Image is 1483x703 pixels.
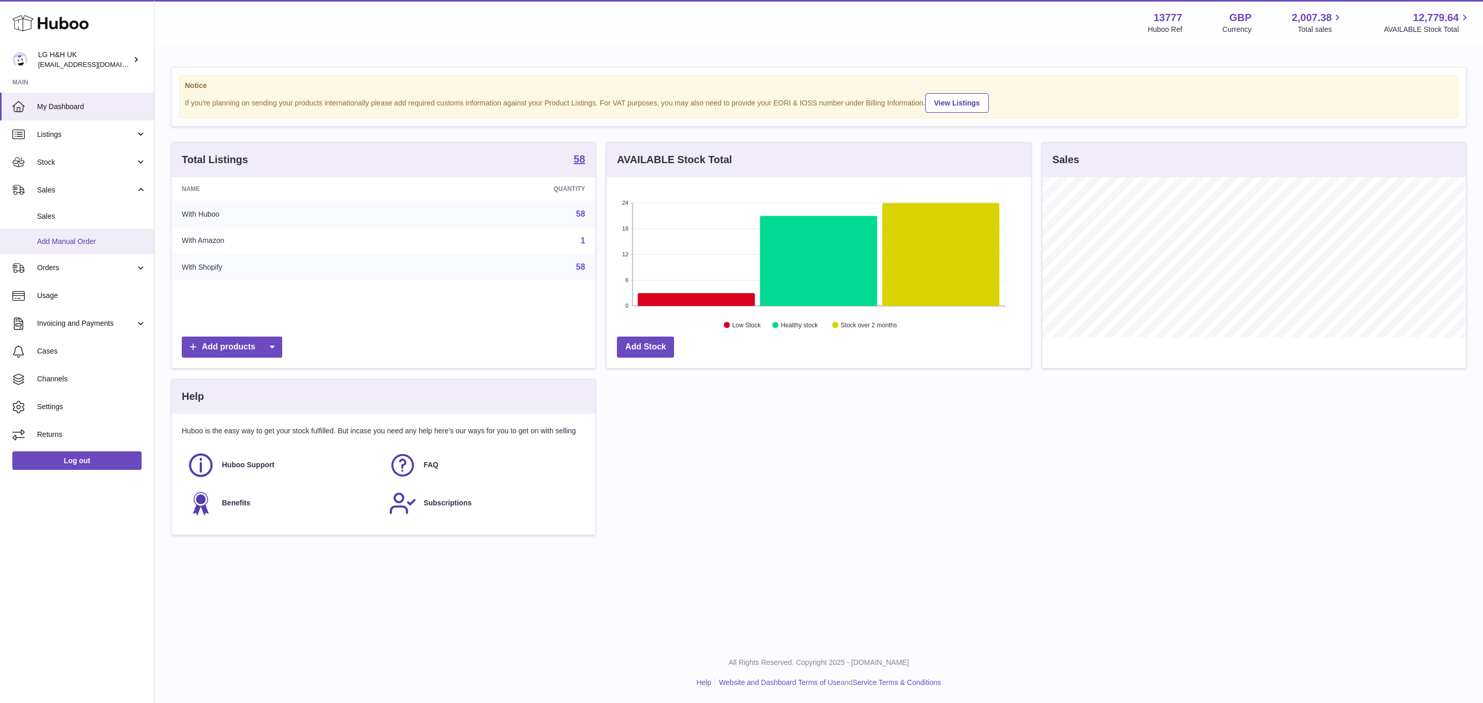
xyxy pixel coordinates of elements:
[576,209,585,218] a: 58
[38,60,151,68] span: [EMAIL_ADDRESS][DOMAIN_NAME]
[187,451,378,479] a: Huboo Support
[841,322,897,329] text: Stock over 2 months
[623,251,629,257] text: 12
[1292,11,1344,34] a: 2,007.38 Total sales
[389,451,580,479] a: FAQ
[576,262,585,271] a: 58
[163,658,1475,667] p: All Rights Reserved. Copyright 2025 - [DOMAIN_NAME]
[37,102,146,112] span: My Dashboard
[37,374,146,384] span: Channels
[1298,25,1343,34] span: Total sales
[37,346,146,356] span: Cases
[574,154,585,166] a: 58
[171,177,404,201] th: Name
[37,185,135,195] span: Sales
[424,498,472,508] span: Subscriptions
[185,92,1453,113] div: If you're planning on sending your products internationally please add required customs informati...
[1153,11,1182,25] strong: 13777
[37,157,135,167] span: Stock
[1229,11,1251,25] strong: GBP
[697,678,712,687] a: Help
[37,263,135,273] span: Orders
[623,200,629,206] text: 24
[719,678,840,687] a: Website and Dashboard Terms of Use
[182,337,282,358] a: Add products
[1292,11,1332,25] span: 2,007.38
[171,227,404,254] td: With Amazon
[1384,25,1471,34] span: AVAILABLE Stock Total
[182,390,204,403] h3: Help
[623,225,629,232] text: 18
[389,489,580,517] a: Subscriptions
[171,254,404,280] td: With Shopify
[1384,11,1471,34] a: 12,779.64 AVAILABLE Stock Total
[12,52,28,67] img: internalAdmin-13777@internal.huboo.com
[1222,25,1252,34] div: Currency
[37,237,146,247] span: Add Manual Order
[404,177,596,201] th: Quantity
[781,322,819,329] text: Healthy stock
[925,93,989,113] a: View Listings
[187,489,378,517] a: Benefits
[12,451,142,470] a: Log out
[1053,153,1079,167] h3: Sales
[715,678,941,688] li: and
[1148,25,1182,34] div: Huboo Ref
[580,236,585,245] a: 1
[853,678,941,687] a: Service Terms & Conditions
[222,498,250,508] span: Benefits
[37,402,146,412] span: Settings
[37,212,146,221] span: Sales
[626,277,629,283] text: 6
[1413,11,1459,25] span: 12,779.64
[182,153,248,167] h3: Total Listings
[37,291,146,301] span: Usage
[222,460,274,470] span: Huboo Support
[424,460,439,470] span: FAQ
[732,322,761,329] text: Low Stock
[37,130,135,139] span: Listings
[182,426,585,436] p: Huboo is the easy way to get your stock fulfilled. But incase you need any help here's our ways f...
[617,153,732,167] h3: AVAILABLE Stock Total
[37,430,146,440] span: Returns
[626,303,629,309] text: 0
[617,337,674,358] a: Add Stock
[171,201,404,227] td: With Huboo
[37,319,135,328] span: Invoicing and Payments
[185,81,1453,91] strong: Notice
[574,154,585,164] strong: 58
[38,50,131,69] div: LG H&H UK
